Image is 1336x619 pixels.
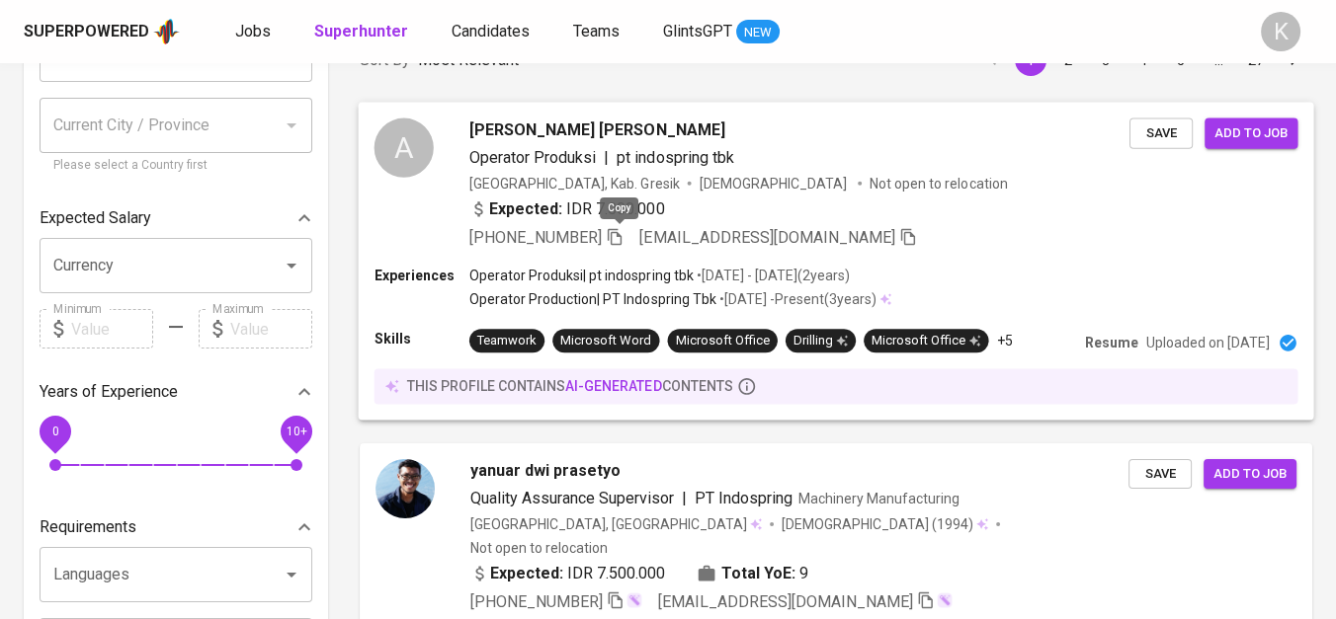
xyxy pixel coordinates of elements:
[1146,333,1270,352] p: Uploaded on [DATE]
[560,331,651,349] div: Microsoft Word
[469,266,694,285] p: Operator Produksi | pt indospring tbk
[235,20,275,44] a: Jobs
[658,592,913,611] span: [EMAIL_ADDRESS][DOMAIN_NAME]
[278,561,305,588] button: Open
[376,459,435,518] img: cc358a5de411c8d281e972a356fcc02c.jpg
[1138,463,1182,486] span: Save
[695,489,793,507] span: PT Indospring
[53,156,298,176] p: Please select a Country first
[314,22,408,40] b: Superhunter
[278,252,305,279] button: Open
[798,491,960,506] span: Machinery Manufacturing
[573,20,624,44] a: Teams
[286,425,306,438] span: 10+
[452,22,530,40] span: Candidates
[1213,463,1287,486] span: Add to job
[469,173,680,193] div: [GEOGRAPHIC_DATA], Kab. Gresik
[639,227,895,246] span: [EMAIL_ADDRESS][DOMAIN_NAME]
[40,206,151,230] p: Expected Salary
[360,103,1312,420] a: A[PERSON_NAME] [PERSON_NAME]Operator Produksi|pt indospring tbk[GEOGRAPHIC_DATA], Kab. Gresik[DEM...
[1139,121,1183,144] span: Save
[1214,121,1288,144] span: Add to job
[870,173,1007,193] p: Not open to relocation
[700,173,850,193] span: [DEMOGRAPHIC_DATA]
[626,592,642,608] img: magic_wand.svg
[469,227,602,246] span: [PHONE_NUMBER]
[937,592,953,608] img: magic_wand.svg
[51,425,58,438] span: 0
[469,196,665,220] div: IDR 7.000.000
[682,487,687,510] span: |
[153,17,180,46] img: app logo
[782,514,932,534] span: [DEMOGRAPHIC_DATA]
[1204,459,1296,490] button: Add to job
[230,309,312,348] input: Value
[375,266,469,285] p: Experiences
[470,459,621,483] span: yanuar dwi prasetyo
[736,23,780,42] span: NEW
[469,147,596,166] span: Operator Produksi
[573,22,620,40] span: Teams
[470,538,608,558] p: Not open to relocation
[375,117,434,177] div: A
[872,331,980,349] div: Microsoft Office
[694,266,850,285] p: • [DATE] - [DATE] ( 2 years )
[663,22,732,40] span: GlintsGPT
[40,515,136,539] p: Requirements
[235,22,271,40] span: Jobs
[452,20,534,44] a: Candidates
[24,21,149,43] div: Superpowered
[24,17,180,46] a: Superpoweredapp logo
[716,289,877,309] p: • [DATE] - Present ( 3 years )
[470,489,674,507] span: Quality Assurance Supervisor
[1261,12,1300,51] div: K
[490,562,563,585] b: Expected:
[996,331,1012,350] p: +5
[314,20,412,44] a: Superhunter
[40,380,178,404] p: Years of Experience
[71,309,153,348] input: Value
[604,145,609,169] span: |
[470,514,762,534] div: [GEOGRAPHIC_DATA], [GEOGRAPHIC_DATA]
[470,562,665,585] div: IDR 7.500.000
[469,289,716,309] p: Operator Production | PT Indospring Tbk
[782,514,988,534] div: (1994)
[489,196,562,220] b: Expected:
[721,562,795,585] b: Total YoE:
[676,331,770,349] div: Microsoft Office
[40,198,312,238] div: Expected Salary
[469,117,725,141] span: [PERSON_NAME] [PERSON_NAME]
[799,562,808,585] span: 9
[1205,117,1297,148] button: Add to job
[40,372,312,412] div: Years of Experience
[793,331,848,349] div: Drilling
[1129,117,1193,148] button: Save
[40,507,312,547] div: Requirements
[617,147,733,166] span: pt indospring tbk
[407,376,733,396] p: this profile contains contents
[375,329,469,348] p: Skills
[1128,459,1192,490] button: Save
[565,378,661,394] span: AI-generated
[477,331,537,349] div: Teamwork
[1085,333,1138,352] p: Resume
[470,592,603,611] span: [PHONE_NUMBER]
[663,20,780,44] a: GlintsGPT NEW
